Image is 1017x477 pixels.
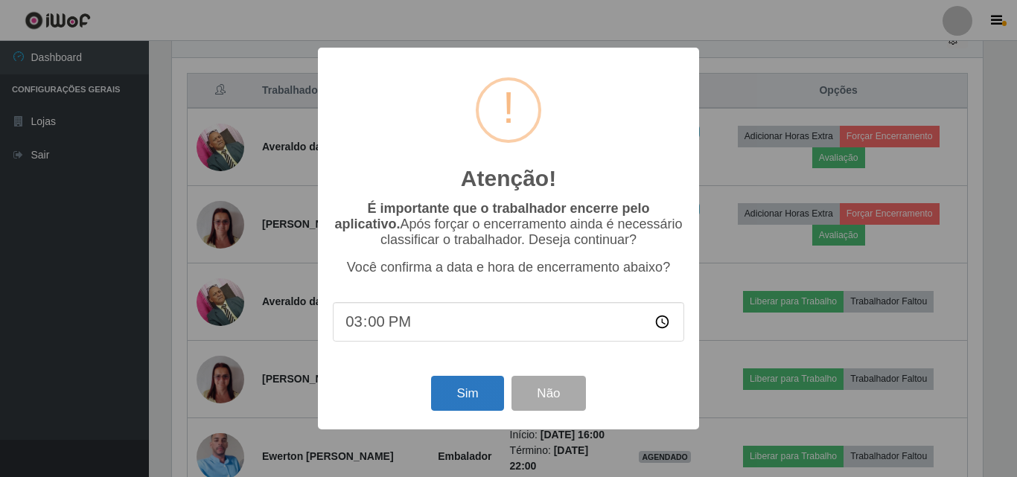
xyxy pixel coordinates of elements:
[333,260,684,275] p: Você confirma a data e hora de encerramento abaixo?
[431,376,503,411] button: Sim
[334,201,649,231] b: É importante que o trabalhador encerre pelo aplicativo.
[461,165,556,192] h2: Atenção!
[511,376,585,411] button: Não
[333,201,684,248] p: Após forçar o encerramento ainda é necessário classificar o trabalhador. Deseja continuar?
